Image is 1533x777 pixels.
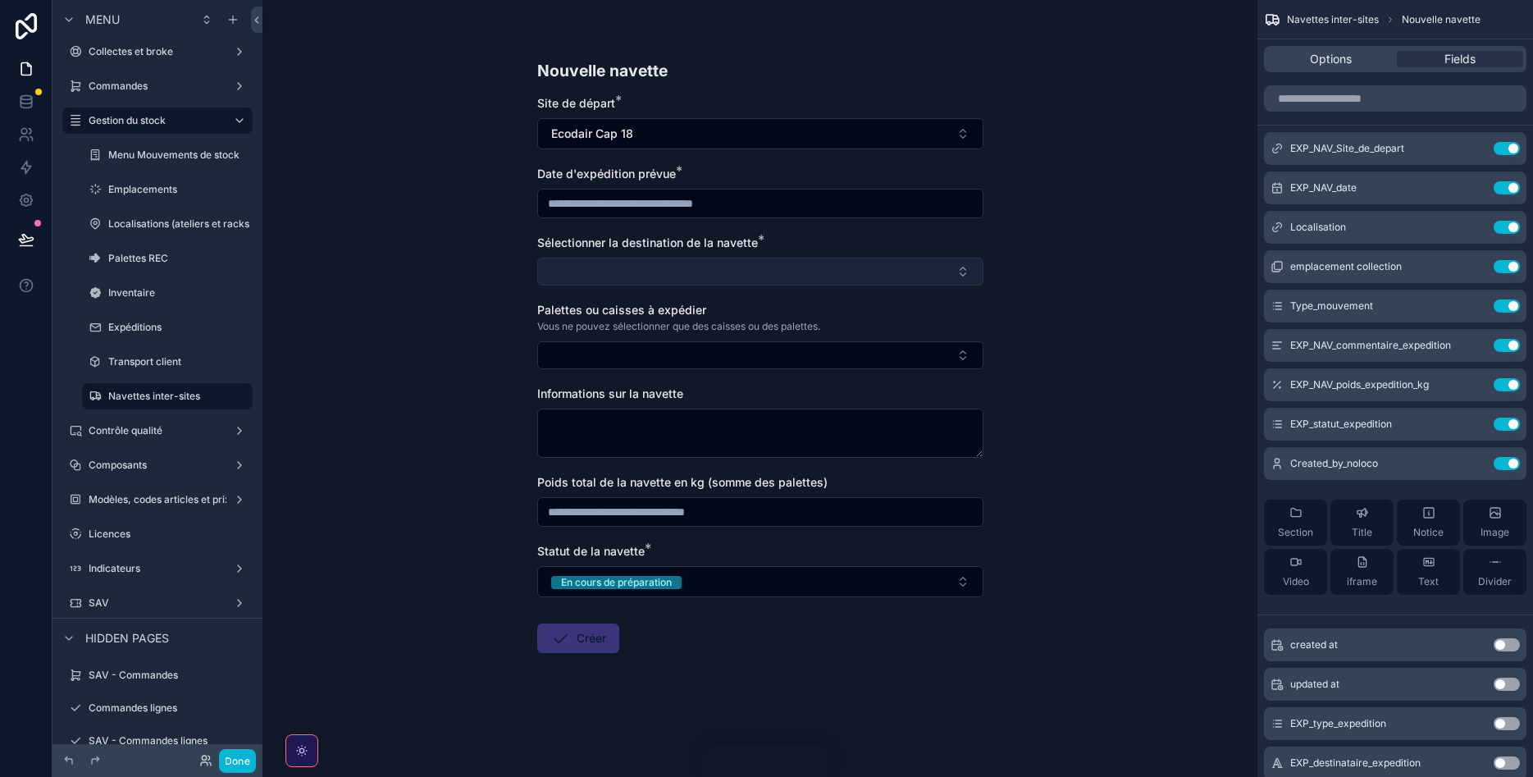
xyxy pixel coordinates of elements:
span: Date d'expédition prévue [537,167,676,181]
a: Commandes [62,73,253,99]
span: Notice [1413,526,1444,539]
label: Gestion du stock [89,114,220,127]
span: updated at [1290,678,1339,691]
span: Divider [1478,575,1512,588]
span: Localisation [1290,221,1346,234]
span: iframe [1347,575,1377,588]
button: iframe [1330,549,1394,595]
label: Localisations (ateliers et racks) [108,217,253,231]
span: EXP_type_expedition [1290,717,1386,730]
button: Section [1264,500,1327,546]
a: Emplacements [82,176,253,203]
span: Site de départ [537,96,615,110]
a: SAV - Commandes lignes [62,728,253,754]
span: Hidden pages [85,630,169,647]
a: Menu Mouvements de stock [82,142,253,168]
span: Text [1418,575,1439,588]
span: EXP_NAV_commentaire_expedition [1290,339,1451,352]
span: Sélectionner la destination de la navette [537,235,758,249]
a: Inventaire [82,280,253,306]
span: EXP_NAV_poids_expedition_kg [1290,378,1429,391]
label: SAV [89,596,226,610]
a: Expéditions [82,314,253,341]
span: Ecodair Cap 18 [551,126,633,142]
a: Contrôle qualité [62,418,253,444]
span: emplacement collection [1290,260,1402,273]
a: Composants [62,452,253,478]
span: EXP_statut_expedition [1290,418,1392,431]
span: Fields [1444,51,1476,67]
span: Nouvelle navette [1402,13,1481,26]
a: Modèles, codes articles et prix [62,487,253,513]
a: SAV [62,590,253,616]
label: Commandes lignes [89,702,249,715]
a: Transport client [82,349,253,375]
span: Palettes ou caisses à expédier [537,303,706,317]
a: Licences [62,521,253,547]
button: Video [1264,549,1327,595]
h1: Nouvelle navette [537,59,668,82]
label: Palettes REC [108,252,249,265]
label: Indicateurs [89,562,226,575]
span: EXP_NAV_Site_de_depart [1290,142,1404,155]
span: EXP_NAV_date [1290,181,1357,194]
span: Vous ne pouvez sélectionner que des caisses ou des palettes. [537,320,820,333]
label: Menu Mouvements de stock [108,149,249,162]
button: Done [219,749,256,773]
button: Select Button [537,258,983,286]
label: Collectes et broke [89,45,226,58]
button: Text [1397,549,1460,595]
label: Navettes inter-sites [108,390,243,403]
label: Transport client [108,355,249,368]
a: Localisations (ateliers et racks) [82,211,253,237]
span: Title [1352,526,1372,539]
span: Options [1310,51,1352,67]
a: Palettes REC [82,245,253,272]
span: created at [1290,638,1338,651]
a: Indicateurs [62,555,253,582]
label: SAV - Commandes [89,669,249,682]
span: Section [1278,526,1313,539]
a: Collectes et broke [62,39,253,65]
a: Navettes inter-sites [82,383,253,409]
label: Modèles, codes articles et prix [89,493,230,506]
button: Title [1330,500,1394,546]
span: Poids total de la navette en kg (somme des palettes) [537,475,828,489]
label: SAV - Commandes lignes [89,734,249,747]
button: Divider [1463,549,1526,595]
button: Select Button [537,341,983,369]
label: Licences [89,528,249,541]
label: Emplacements [108,183,249,196]
span: Navettes inter-sites [1287,13,1379,26]
div: En cours de préparation [561,576,672,589]
label: Expéditions [108,321,249,334]
span: Video [1283,575,1309,588]
span: Image [1481,526,1509,539]
label: Composants [89,459,226,472]
span: Statut de la navette [537,544,645,558]
a: Gestion du stock [62,107,253,134]
label: Commandes [89,80,226,93]
span: Menu [85,11,120,28]
span: Type_mouvement [1290,299,1373,313]
button: Image [1463,500,1526,546]
button: Select Button [537,118,983,149]
a: SAV - Commandes [62,662,253,688]
a: Commandes lignes [62,695,253,721]
span: Informations sur la navette [537,386,683,400]
button: Notice [1397,500,1460,546]
span: Created_by_noloco [1290,457,1378,470]
label: Contrôle qualité [89,424,226,437]
button: Select Button [537,566,983,597]
label: Inventaire [108,286,249,299]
